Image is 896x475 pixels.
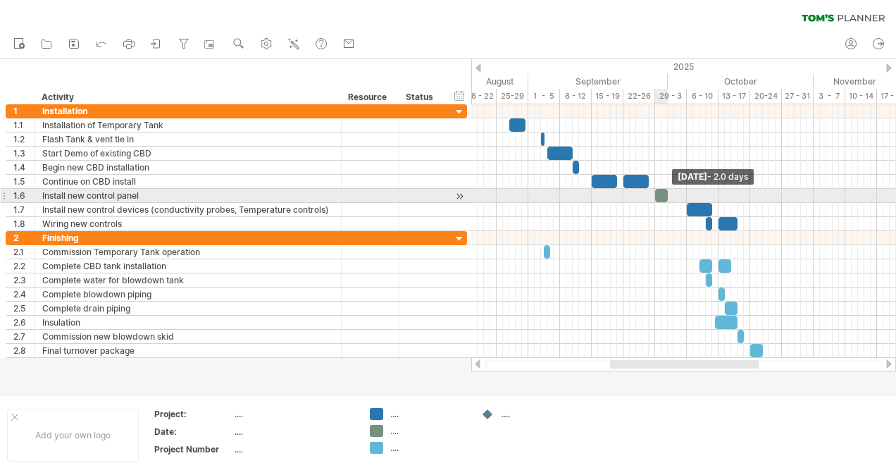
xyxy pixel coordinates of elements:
div: 1.4 [13,161,35,174]
div: 13 - 17 [718,89,750,104]
div: 6 - 10 [687,89,718,104]
div: 10 - 14 [845,89,877,104]
div: 2.3 [13,273,35,287]
div: 2.4 [13,288,35,301]
div: Complete drain piping [42,302,334,315]
div: .... [390,425,467,437]
div: Complete blowdown piping [42,288,334,301]
div: 1.6 [13,189,35,202]
div: scroll to activity [453,189,466,204]
div: Wiring new controls [42,217,334,230]
div: 3 - 7 [814,89,845,104]
div: 1.2 [13,132,35,146]
div: 2.1 [13,245,35,259]
div: Commission new blowdown skid [42,330,334,343]
div: Finishing [42,231,334,245]
div: 1 - 5 [528,89,560,104]
div: Status [406,90,437,104]
div: .... [390,408,467,420]
div: 1.7 [13,203,35,216]
div: .... [390,442,467,454]
div: 1 [13,104,35,118]
div: 25-29 [497,89,528,104]
div: Insulation [42,316,334,329]
div: 2.6 [13,316,35,329]
div: .... [235,426,353,438]
div: 2 [13,231,35,245]
div: Final turnover package [42,344,334,357]
div: .... [235,408,353,420]
div: Complete CBD tank installation [42,259,334,273]
div: Flash Tank & vent tie in [42,132,334,146]
div: Installation of Temporary Tank [42,118,334,132]
div: 2.7 [13,330,35,343]
div: 2.2 [13,259,35,273]
span: - 2.0 days [707,171,748,182]
div: Install new control panel [42,189,334,202]
div: 1.5 [13,175,35,188]
div: 29 - 3 [655,89,687,104]
div: [DATE] [672,169,754,185]
div: Activity [42,90,333,104]
div: 15 - 19 [592,89,623,104]
div: Install new control devices (conductivity probes, Temperature controls) [42,203,334,216]
div: 18 - 22 [465,89,497,104]
div: Add your own logo [7,409,139,462]
div: 20-24 [750,89,782,104]
div: 8 - 12 [560,89,592,104]
div: October 2025 [668,74,814,89]
div: 1.3 [13,147,35,160]
div: Date: [154,426,232,438]
div: .... [502,408,578,420]
div: 2.8 [13,344,35,357]
div: .... [235,443,353,455]
div: 22-26 [623,89,655,104]
div: September 2025 [528,74,668,89]
div: Complete water for blowdown tank [42,273,334,287]
div: Project: [154,408,232,420]
div: Continue on CBD install [42,175,334,188]
div: Commission Temporary Tank operation [42,245,334,259]
div: Start Demo of existing CBD [42,147,334,160]
div: 1.8 [13,217,35,230]
div: Project Number [154,443,232,455]
div: Installation [42,104,334,118]
div: 1.1 [13,118,35,132]
div: Resource [348,90,391,104]
div: 2.5 [13,302,35,315]
div: 27 - 31 [782,89,814,104]
div: Begin new CBD installation [42,161,334,174]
